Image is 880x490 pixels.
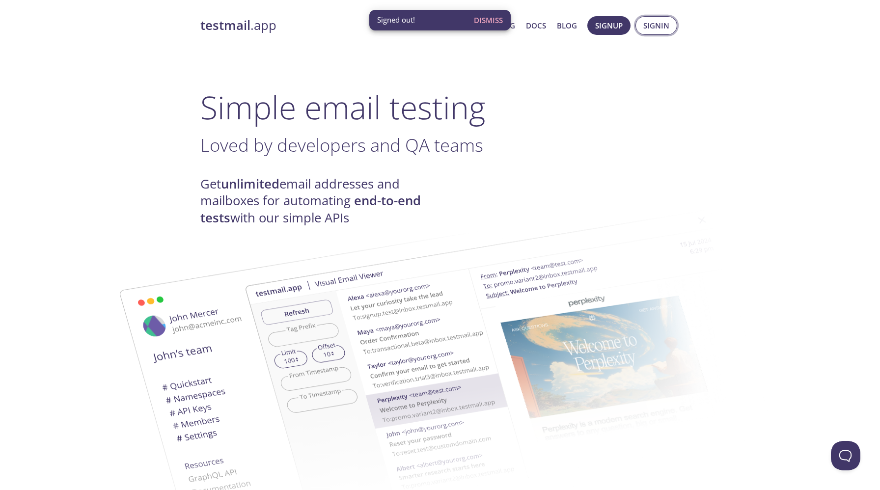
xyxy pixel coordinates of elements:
[831,441,860,470] iframe: Help Scout Beacon - Open
[200,17,250,34] strong: testmail
[595,19,623,32] span: Signup
[200,133,483,157] span: Loved by developers and QA teams
[200,88,680,126] h1: Simple email testing
[377,15,415,25] span: Signed out!
[643,19,669,32] span: Signin
[200,176,440,226] h4: Get email addresses and mailboxes for automating with our simple APIs
[200,192,421,226] strong: end-to-end tests
[557,19,577,32] a: Blog
[587,16,631,35] button: Signup
[526,19,546,32] a: Docs
[470,11,507,29] button: Dismiss
[635,16,677,35] button: Signin
[200,17,431,34] a: testmail.app
[221,175,279,192] strong: unlimited
[474,14,503,27] span: Dismiss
